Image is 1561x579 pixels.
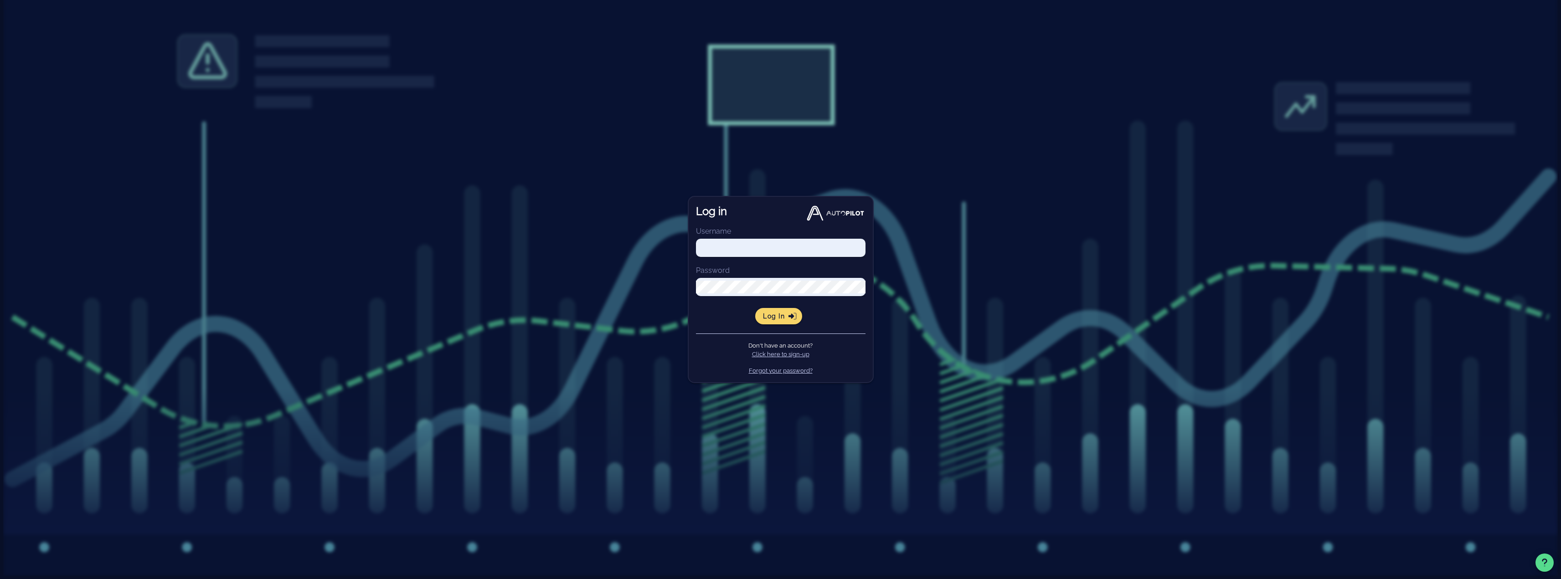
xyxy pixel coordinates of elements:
[696,266,730,275] label: Password
[749,367,813,374] a: Forgot your password?
[696,227,731,236] label: Username
[696,341,866,359] p: Don't have an account?
[1535,553,1554,572] button: Support
[752,351,809,358] a: Click here to sign-up
[696,204,727,219] h1: Log in
[755,308,802,324] button: Log in
[762,312,795,320] span: Log in
[805,204,865,222] img: Autopilot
